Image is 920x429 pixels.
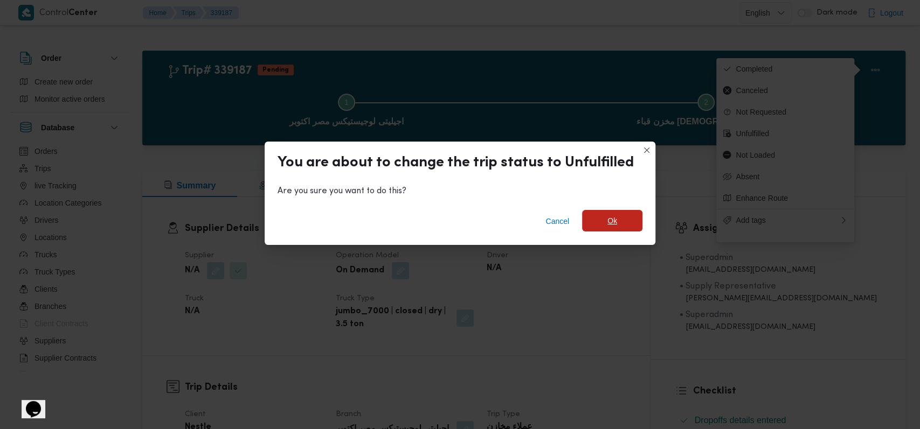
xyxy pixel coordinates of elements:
button: Ok [582,210,642,231]
span: Cancel [545,215,569,228]
div: You are about to change the trip status to Unfulfilled [278,154,634,172]
iframe: chat widget [11,386,45,418]
div: Are you sure you want to do this? [278,185,642,198]
button: Cancel [541,210,573,232]
span: Ok [607,214,617,227]
button: Closes this modal window [640,144,653,157]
